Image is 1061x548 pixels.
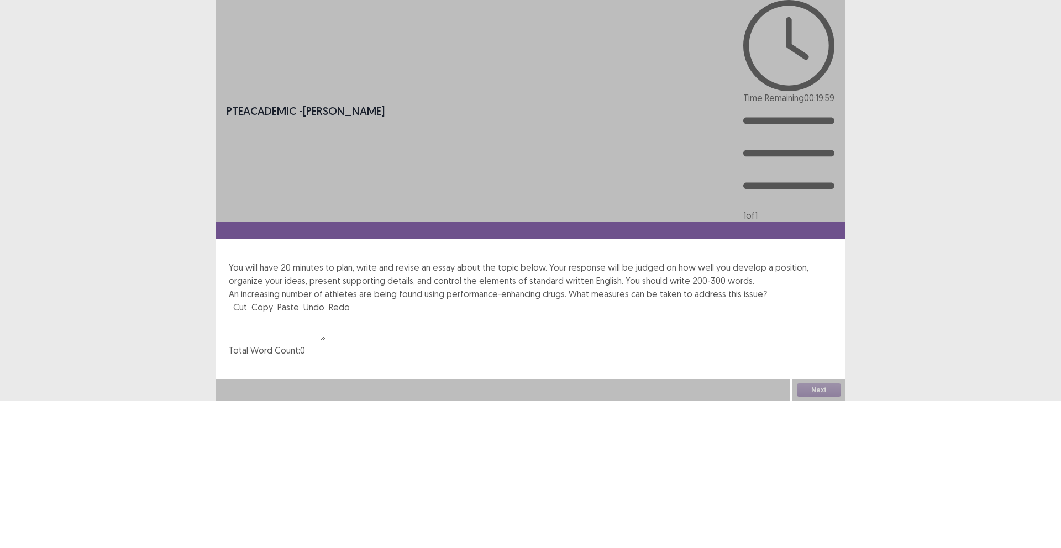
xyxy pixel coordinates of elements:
p: 1 of 1 [743,209,834,222]
button: Cut [229,301,247,314]
p: - [PERSON_NAME] [227,103,385,119]
button: Copy [247,301,273,314]
button: Redo [324,301,350,314]
p: Total Word Count: 0 [229,344,832,357]
div: An increasing number of athletes are being found using performance-enhancing drugs. What measures... [229,287,832,301]
p: Time Remaining 00 : 19 : 59 [743,91,834,104]
button: Paste [273,301,299,314]
span: PTE academic [227,104,296,118]
button: Undo [299,301,324,314]
p: You will have 20 minutes to plan, write and revise an essay about the topic below. Your response ... [229,261,832,287]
